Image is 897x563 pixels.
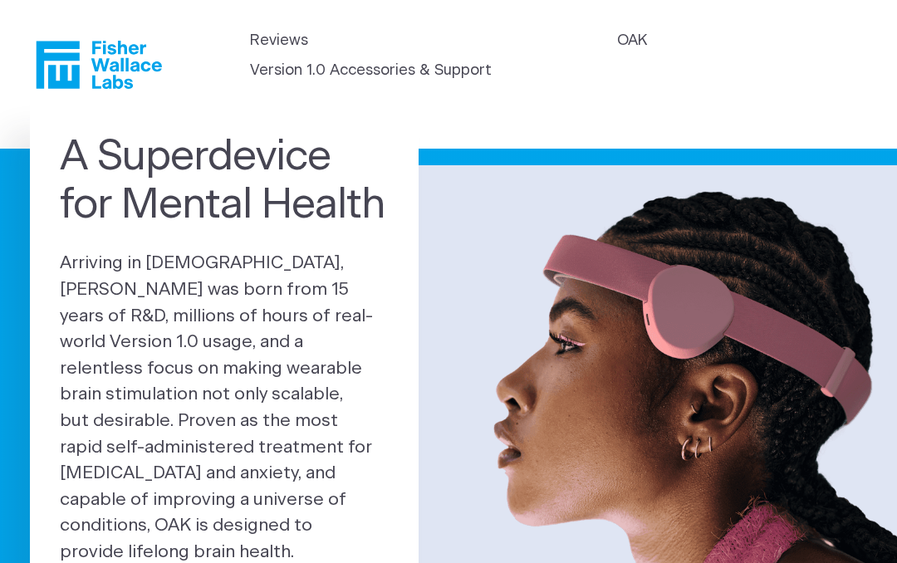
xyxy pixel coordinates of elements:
a: Reviews [250,30,308,52]
a: Version 1.0 Accessories & Support [250,60,492,82]
h1: A Superdevice for Mental Health [60,134,389,230]
a: OAK [617,30,647,52]
a: Fisher Wallace [36,41,162,89]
